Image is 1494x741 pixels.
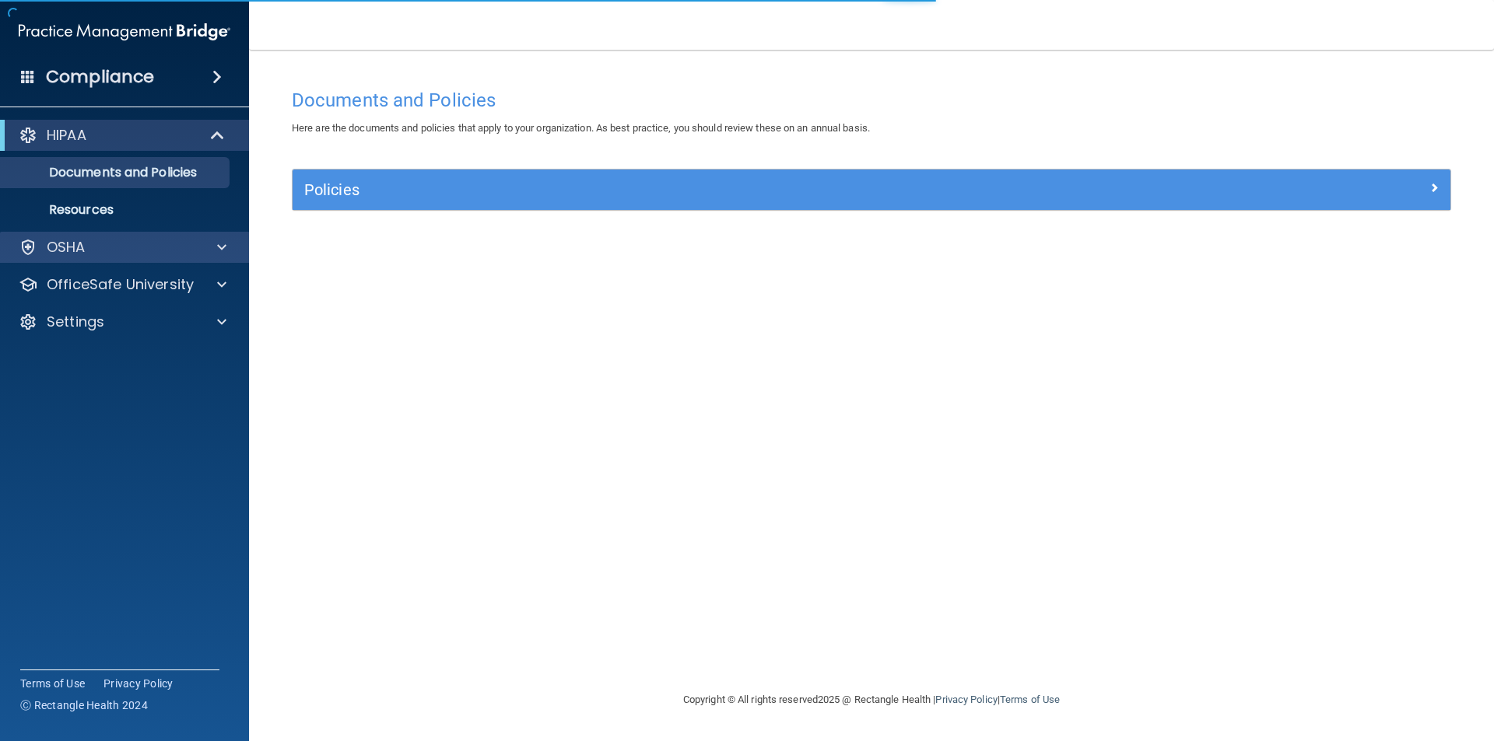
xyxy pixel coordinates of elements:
[10,202,223,218] p: Resources
[292,90,1451,110] h4: Documents and Policies
[47,275,194,294] p: OfficeSafe University
[304,177,1439,202] a: Policies
[935,694,997,705] a: Privacy Policy
[103,676,174,691] a: Privacy Policy
[19,16,230,47] img: PMB logo
[47,126,86,145] p: HIPAA
[19,275,226,294] a: OfficeSafe University
[19,126,226,145] a: HIPAA
[19,238,226,257] a: OSHA
[20,676,85,691] a: Terms of Use
[19,313,226,331] a: Settings
[20,697,148,713] span: Ⓒ Rectangle Health 2024
[292,122,870,134] span: Here are the documents and policies that apply to your organization. As best practice, you should...
[1000,694,1060,705] a: Terms of Use
[46,66,154,88] h4: Compliance
[10,165,223,180] p: Documents and Policies
[47,238,86,257] p: OSHA
[47,313,104,331] p: Settings
[304,181,1149,198] h5: Policies
[587,675,1156,725] div: Copyright © All rights reserved 2025 @ Rectangle Health | |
